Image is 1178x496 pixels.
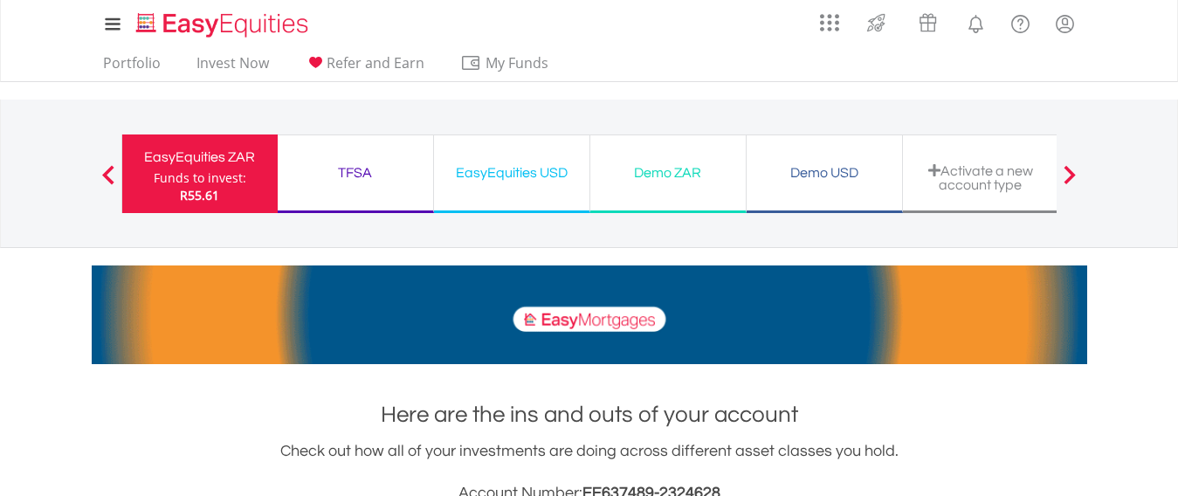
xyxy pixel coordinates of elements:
h1: Here are the ins and outs of your account [92,399,1087,431]
a: My Profile [1043,4,1087,43]
div: Demo ZAR [601,161,735,185]
a: Portfolio [96,54,168,81]
img: vouchers-v2.svg [913,9,942,37]
div: EasyEquities ZAR [133,145,267,169]
a: Vouchers [902,4,954,37]
div: Demo USD [757,161,892,185]
a: Home page [129,4,315,39]
img: thrive-v2.svg [862,9,891,37]
img: grid-menu-icon.svg [820,13,839,32]
span: Refer and Earn [327,53,424,72]
img: EasyEquities_Logo.png [133,10,315,39]
img: EasyMortage Promotion Banner [92,265,1087,364]
a: FAQ's and Support [998,4,1043,39]
div: EasyEquities USD [444,161,579,185]
div: Funds to invest: [154,169,246,187]
a: Refer and Earn [298,54,431,81]
a: AppsGrid [809,4,851,32]
div: Activate a new account type [913,163,1048,192]
span: R55.61 [180,187,219,203]
a: Invest Now [189,54,276,81]
a: Notifications [954,4,998,39]
div: TFSA [288,161,423,185]
span: My Funds [460,52,575,74]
